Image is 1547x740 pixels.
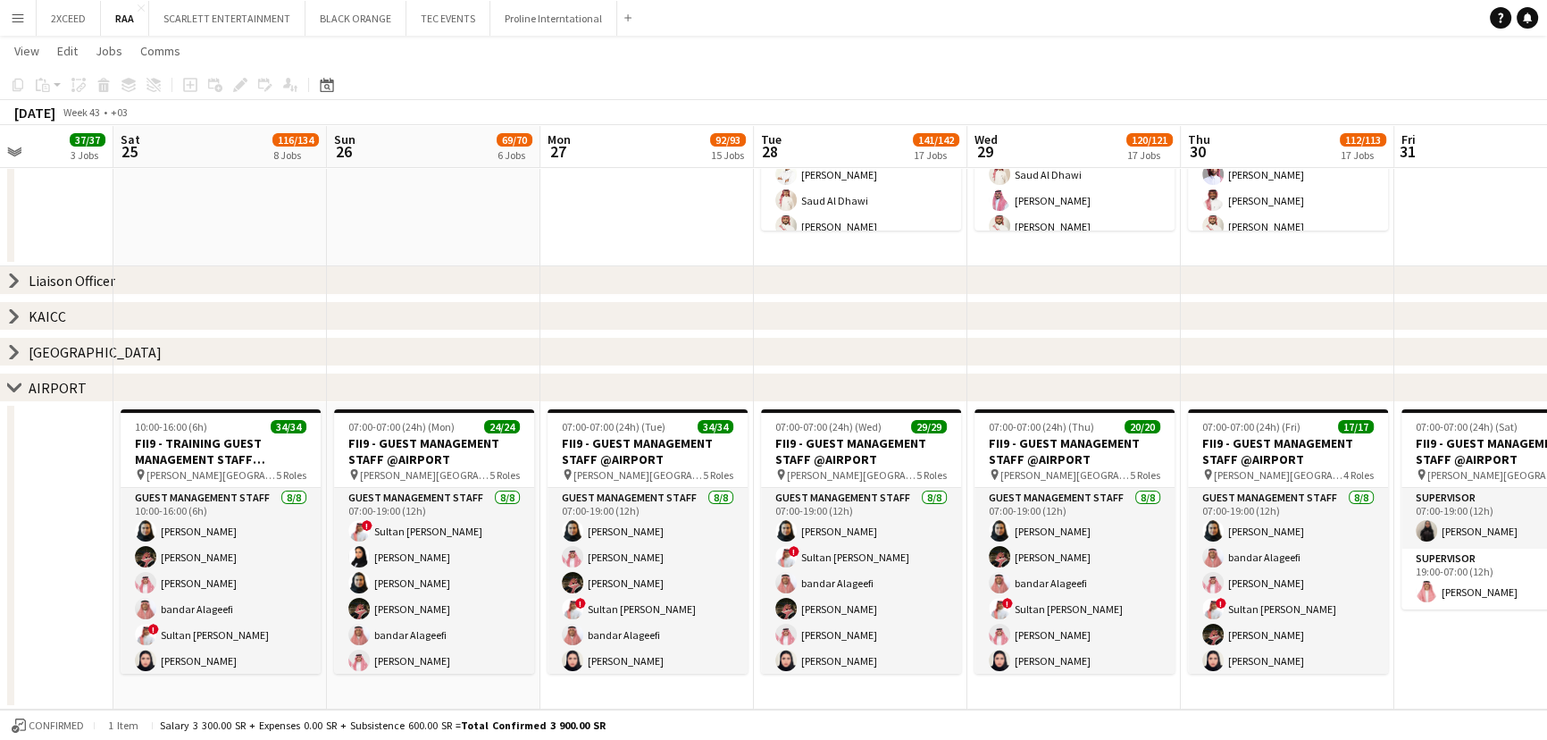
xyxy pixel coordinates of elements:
a: Comms [133,39,188,63]
span: Total Confirmed 3 900.00 SR [461,719,606,732]
a: View [7,39,46,63]
div: [GEOGRAPHIC_DATA] [29,343,162,361]
button: RAA [101,1,149,36]
button: Confirmed [9,716,87,736]
div: KAICC [29,307,66,325]
div: +03 [111,105,128,119]
button: TEC EVENTS [406,1,490,36]
button: BLACK ORANGE [305,1,406,36]
div: AIRPORT [29,379,87,397]
a: Edit [50,39,85,63]
div: [DATE] [14,104,55,122]
span: View [14,43,39,59]
span: Comms [140,43,180,59]
span: Confirmed [29,719,84,732]
span: Week 43 [59,105,104,119]
button: 2XCEED [37,1,101,36]
button: Proline Interntational [490,1,617,36]
span: 1 item [102,719,145,732]
a: Jobs [88,39,130,63]
span: Jobs [96,43,122,59]
div: Liaison Officer [29,272,115,290]
div: Salary 3 300.00 SR + Expenses 0.00 SR + Subsistence 600.00 SR = [160,719,606,732]
button: SCARLETT ENTERTAINMENT [149,1,305,36]
span: Edit [57,43,78,59]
